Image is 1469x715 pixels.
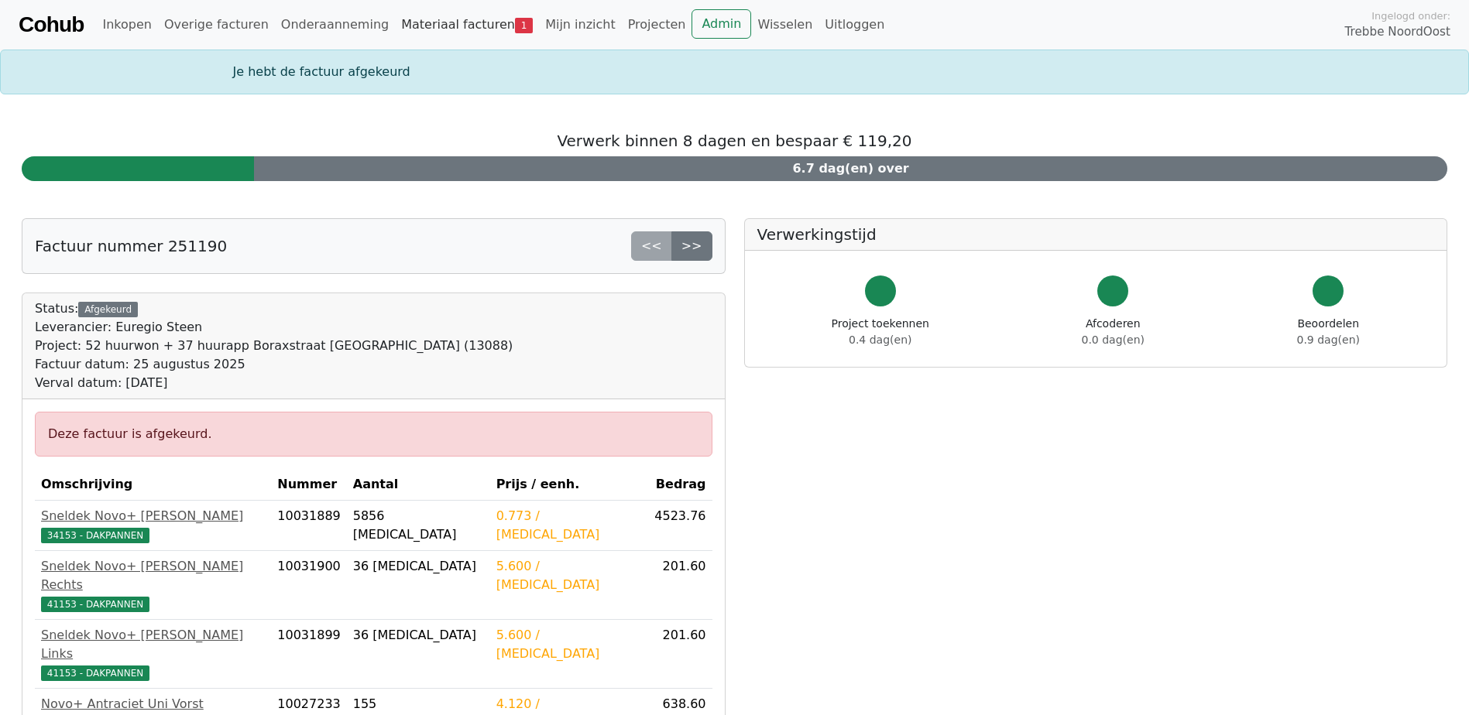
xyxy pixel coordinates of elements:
[832,316,929,348] div: Project toekennen
[41,626,265,663] div: Sneldek Novo+ [PERSON_NAME] Links
[490,469,649,501] th: Prijs / eenh.
[648,469,712,501] th: Bedrag
[751,9,819,40] a: Wisselen
[35,469,271,501] th: Omschrijving
[395,9,539,40] a: Materiaal facturen1
[35,374,513,392] div: Verval datum: [DATE]
[648,501,712,551] td: 4523.76
[353,626,484,645] div: 36 [MEDICAL_DATA]
[158,9,275,40] a: Overige facturen
[271,469,346,501] th: Nummer
[1345,23,1450,41] span: Trebbe NoordOost
[353,557,484,576] div: 36 [MEDICAL_DATA]
[35,355,513,374] div: Factuur datum: 25 augustus 2025
[271,620,346,689] td: 10031899
[96,9,157,40] a: Inkopen
[496,626,643,663] div: 5.600 / [MEDICAL_DATA]
[1082,316,1145,348] div: Afcoderen
[41,626,265,682] a: Sneldek Novo+ [PERSON_NAME] Links41153 - DAKPANNEN
[671,231,712,261] a: >>
[224,63,1246,81] div: Je hebt de factuur afgekeurd
[78,302,137,317] div: Afgekeurd
[35,299,513,392] div: Status:
[692,9,751,39] a: Admin
[1371,9,1450,23] span: Ingelogd onder:
[41,557,265,613] a: Sneldek Novo+ [PERSON_NAME] Rechts41153 - DAKPANNEN
[41,507,265,544] a: Sneldek Novo+ [PERSON_NAME]34153 - DAKPANNEN
[757,225,1435,244] h5: Verwerkingstijd
[622,9,692,40] a: Projecten
[271,551,346,620] td: 10031900
[254,156,1447,181] div: 6.7 dag(en) over
[35,237,227,255] h5: Factuur nummer 251190
[19,6,84,43] a: Cohub
[41,557,265,594] div: Sneldek Novo+ [PERSON_NAME] Rechts
[41,507,265,525] div: Sneldek Novo+ [PERSON_NAME]
[496,507,643,544] div: 0.773 / [MEDICAL_DATA]
[275,9,395,40] a: Onderaanneming
[1297,334,1360,346] span: 0.9 dag(en)
[35,318,513,337] div: Leverancier: Euregio Steen
[819,9,891,40] a: Uitloggen
[347,469,490,501] th: Aantal
[648,551,712,620] td: 201.60
[648,620,712,689] td: 201.60
[539,9,622,40] a: Mijn inzicht
[41,695,265,713] div: Novo+ Antraciet Uni Vorst
[496,557,643,594] div: 5.600 / [MEDICAL_DATA]
[35,337,513,355] div: Project: 52 huurwon + 37 huurapp Boraxstraat [GEOGRAPHIC_DATA] (13088)
[1082,334,1145,346] span: 0.0 dag(en)
[41,528,149,543] span: 34153 - DAKPANNEN
[515,18,533,33] span: 1
[35,412,712,457] div: Deze factuur is afgekeurd.
[849,334,911,346] span: 0.4 dag(en)
[1297,316,1360,348] div: Beoordelen
[271,501,346,551] td: 10031889
[41,597,149,612] span: 41153 - DAKPANNEN
[353,507,484,544] div: 5856 [MEDICAL_DATA]
[41,665,149,681] span: 41153 - DAKPANNEN
[22,132,1447,150] h5: Verwerk binnen 8 dagen en bespaar € 119,20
